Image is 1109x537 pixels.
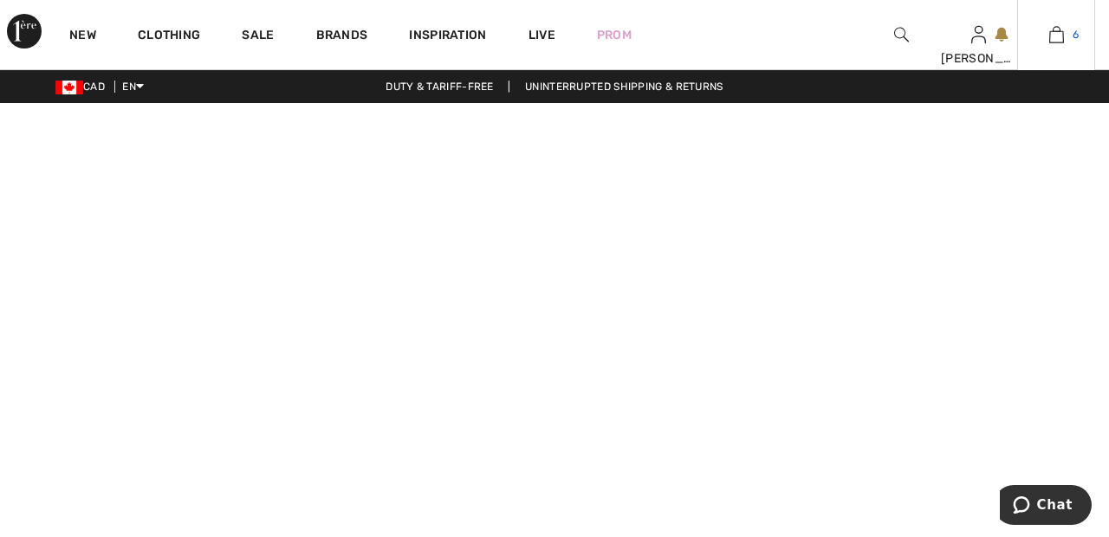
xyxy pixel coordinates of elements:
[894,24,909,45] img: search the website
[138,28,200,46] a: Clothing
[1000,485,1092,528] iframe: Opens a widget where you can chat to one of our agents
[1018,24,1094,45] a: 6
[55,81,112,93] span: CAD
[1073,27,1079,42] span: 6
[69,28,96,46] a: New
[597,26,632,44] a: Prom
[409,28,486,46] span: Inspiration
[529,26,555,44] a: Live
[971,24,986,45] img: My Info
[941,49,1017,68] div: [PERSON_NAME]
[971,26,986,42] a: Sign In
[1049,24,1064,45] img: My Bag
[55,81,83,94] img: Canadian Dollar
[316,28,368,46] a: Brands
[122,81,144,93] span: EN
[7,14,42,49] img: 1ère Avenue
[242,28,274,46] a: Sale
